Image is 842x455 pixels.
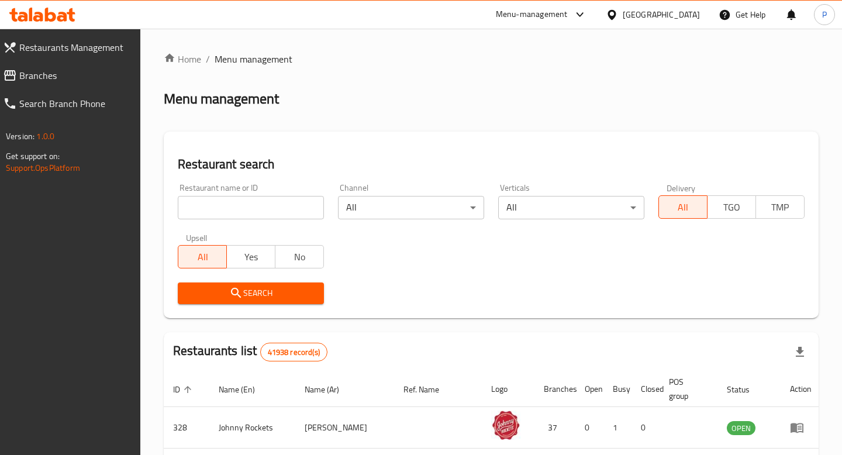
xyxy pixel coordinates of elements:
[305,382,354,397] span: Name (Ar)
[261,347,327,358] span: 41938 record(s)
[727,422,755,435] span: OPEN
[498,196,644,219] div: All
[575,407,603,449] td: 0
[209,407,295,449] td: Johnny Rockets
[6,160,80,175] a: Support.OpsPlatform
[183,249,222,266] span: All
[822,8,827,21] span: P
[186,233,208,242] label: Upsell
[232,249,271,266] span: Yes
[338,196,484,219] div: All
[178,196,324,219] input: Search for restaurant name or ID..
[707,195,756,219] button: TGO
[575,371,603,407] th: Open
[712,199,751,216] span: TGO
[164,89,279,108] h2: Menu management
[178,245,227,268] button: All
[786,338,814,366] div: Export file
[19,96,131,111] span: Search Branch Phone
[178,282,324,304] button: Search
[19,40,131,54] span: Restaurants Management
[755,195,805,219] button: TMP
[482,371,534,407] th: Logo
[623,8,700,21] div: [GEOGRAPHIC_DATA]
[534,371,575,407] th: Branches
[603,407,631,449] td: 1
[496,8,568,22] div: Menu-management
[164,52,819,66] nav: breadcrumb
[173,342,327,361] h2: Restaurants list
[603,371,631,407] th: Busy
[260,343,327,361] div: Total records count
[164,52,201,66] a: Home
[206,52,210,66] li: /
[36,129,54,144] span: 1.0.0
[664,199,703,216] span: All
[403,382,454,397] span: Ref. Name
[178,156,805,173] h2: Restaurant search
[790,420,812,435] div: Menu
[215,52,292,66] span: Menu management
[226,245,275,268] button: Yes
[295,407,394,449] td: [PERSON_NAME]
[667,184,696,192] label: Delivery
[275,245,324,268] button: No
[164,407,209,449] td: 328
[781,371,821,407] th: Action
[19,68,131,82] span: Branches
[534,407,575,449] td: 37
[187,286,315,301] span: Search
[631,407,660,449] td: 0
[219,382,270,397] span: Name (En)
[669,375,703,403] span: POS group
[280,249,319,266] span: No
[761,199,800,216] span: TMP
[631,371,660,407] th: Closed
[491,411,520,440] img: Johnny Rockets
[6,129,34,144] span: Version:
[173,382,195,397] span: ID
[658,195,708,219] button: All
[6,149,60,164] span: Get support on:
[727,382,765,397] span: Status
